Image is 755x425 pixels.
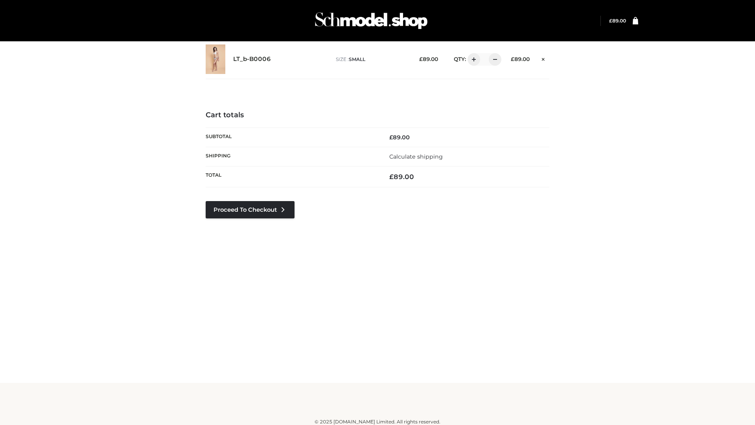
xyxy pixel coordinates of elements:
th: Total [206,166,377,187]
span: £ [609,18,612,24]
bdi: 89.00 [389,134,410,141]
span: £ [389,173,394,181]
span: SMALL [349,56,365,62]
th: Shipping [206,147,377,166]
a: Calculate shipping [389,153,443,160]
div: QTY: [446,53,499,66]
span: £ [389,134,393,141]
a: Remove this item [538,53,549,63]
span: £ [419,56,423,62]
span: £ [511,56,514,62]
bdi: 89.00 [609,18,626,24]
a: £89.00 [609,18,626,24]
p: size : [336,56,407,63]
a: LT_b-B0006 [233,55,271,63]
bdi: 89.00 [419,56,438,62]
bdi: 89.00 [389,173,414,181]
h4: Cart totals [206,111,549,120]
bdi: 89.00 [511,56,530,62]
th: Subtotal [206,128,377,147]
a: Proceed to Checkout [206,201,295,218]
img: Schmodel Admin 964 [312,5,430,36]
